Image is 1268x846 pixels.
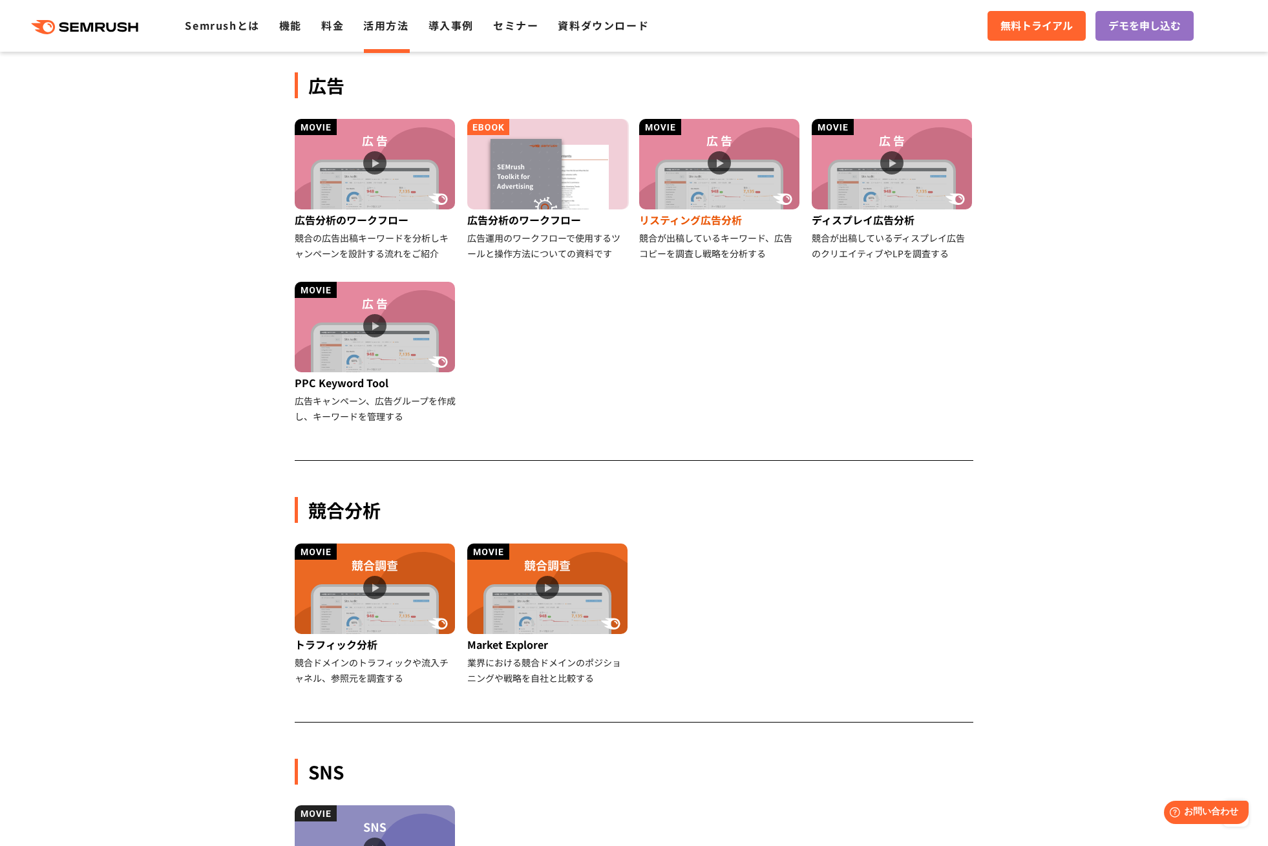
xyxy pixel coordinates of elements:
a: リスティング広告分析 競合が出稿しているキーワード、広告コピーを調査し戦略を分析する [639,119,801,261]
a: PPC Keyword Tool 広告キャンペーン、広告グループを作成し、キーワードを管理する [295,282,457,424]
a: 導入事例 [428,17,474,33]
a: 機能 [279,17,302,33]
div: 広告キャンペーン、広告グループを作成し、キーワードを管理する [295,393,457,424]
a: Semrushとは [185,17,259,33]
div: 広告運用のワークフローで使用するツールと操作方法についての資料です [467,230,629,261]
a: 資料ダウンロード [558,17,649,33]
div: 競合の広告出稿キーワードを分析しキャンペーンを設計する流れをご紹介 [295,230,457,261]
div: 競合が出稿しているディスプレイ広告のクリエイティブやLPを調査する [812,230,974,261]
a: ディスプレイ広告分析 競合が出稿しているディスプレイ広告のクリエイティブやLPを調査する [812,119,974,261]
span: デモを申し込む [1108,17,1181,34]
div: 競合ドメインのトラフィックや流入チャネル、参照元を調査する [295,655,457,686]
div: SNS [295,759,973,785]
div: 業界における競合ドメインのポジショニングや戦略を自社と比較する [467,655,629,686]
div: PPC Keyword Tool [295,372,457,393]
iframe: Help widget launcher [1153,796,1254,832]
div: 競合が出稿しているキーワード、広告コピーを調査し戦略を分析する [639,230,801,261]
div: リスティング広告分析 [639,209,801,230]
a: 料金 [321,17,344,33]
div: ディスプレイ広告分析 [812,209,974,230]
a: セミナー [493,17,538,33]
div: 競合分析 [295,497,973,523]
div: トラフィック分析 [295,634,457,655]
div: Market Explorer [467,634,629,655]
a: トラフィック分析 競合ドメインのトラフィックや流入チャネル、参照元を調査する [295,544,457,686]
a: 広告分析のワークフロー 広告運用のワークフローで使用するツールと操作方法についての資料です [467,119,629,261]
a: Market Explorer 業界における競合ドメインのポジショニングや戦略を自社と比較する [467,544,629,686]
a: 活用方法 [363,17,408,33]
div: 広告 [295,72,973,98]
a: 無料トライアル [988,11,1086,41]
div: 広告分析のワークフロー [467,209,629,230]
a: 広告分析のワークフロー 競合の広告出稿キーワードを分析しキャンペーンを設計する流れをご紹介 [295,119,457,261]
div: 広告分析のワークフロー [295,209,457,230]
span: 無料トライアル [1000,17,1073,34]
a: デモを申し込む [1095,11,1194,41]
